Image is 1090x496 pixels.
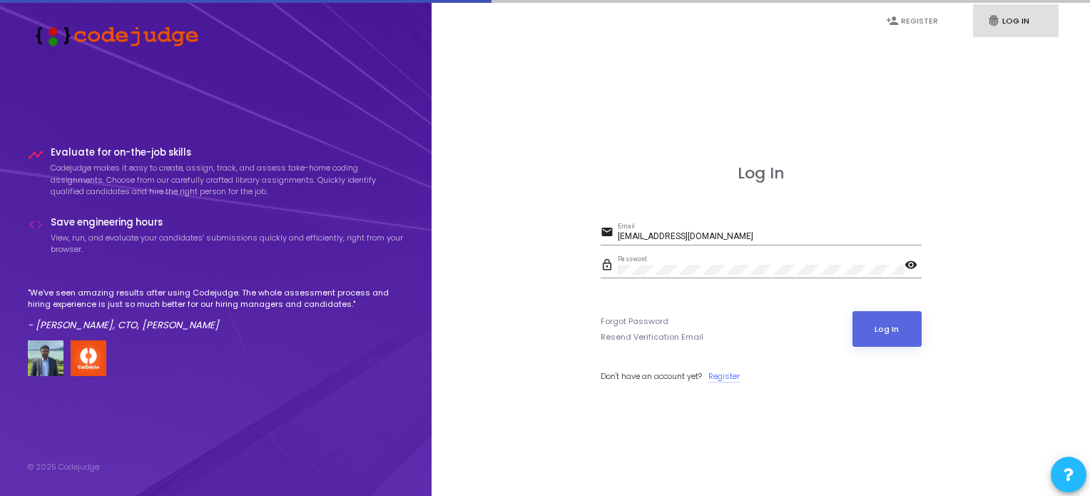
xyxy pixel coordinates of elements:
[872,4,957,38] a: person_addRegister
[601,315,668,328] a: Forgot Password
[28,217,44,233] i: code
[28,340,63,376] img: user image
[886,14,899,27] i: person_add
[905,258,922,275] mat-icon: visibility
[51,232,404,255] p: View, run, and evaluate your candidates’ submissions quickly and efficiently, right from your bro...
[28,287,404,310] p: "We've seen amazing results after using Codejudge. The whole assessment process and hiring experi...
[28,318,219,332] em: - [PERSON_NAME], CTO, [PERSON_NAME]
[28,147,44,163] i: timeline
[51,162,404,198] p: Codejudge makes it easy to create, assign, track, and assess take-home coding assignments. Choose...
[601,225,618,242] mat-icon: email
[28,461,99,473] div: © 2025 Codejudge
[601,331,703,343] a: Resend Verification Email
[987,14,1000,27] i: fingerprint
[51,147,404,158] h4: Evaluate for on-the-job skills
[51,217,404,228] h4: Save engineering hours
[973,4,1059,38] a: fingerprintLog In
[852,311,922,347] button: Log In
[601,370,702,382] span: Don't have an account yet?
[618,232,922,242] input: Email
[708,370,740,383] a: Register
[601,164,922,183] h3: Log In
[71,340,106,376] img: company-logo
[601,258,618,275] mat-icon: lock_outline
